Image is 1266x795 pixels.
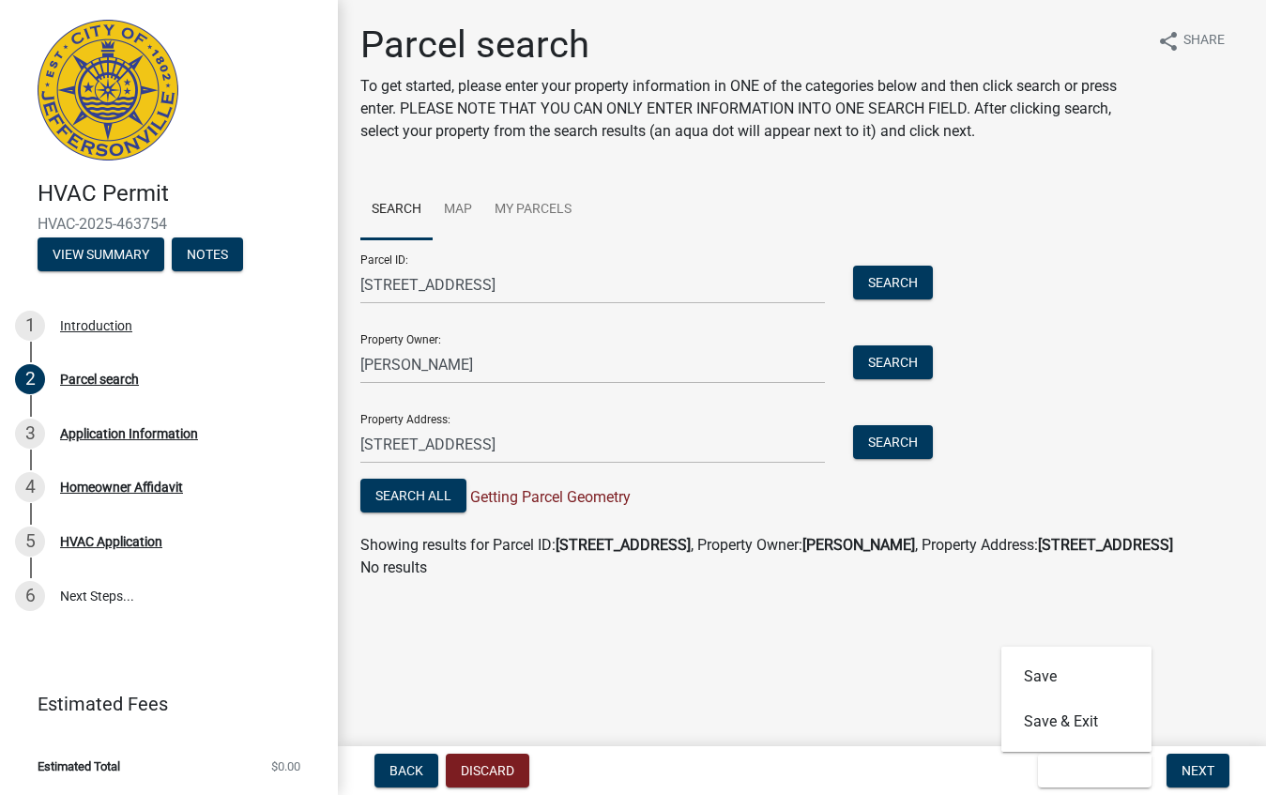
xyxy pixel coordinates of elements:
a: Map [433,180,483,240]
h4: HVAC Permit [38,180,323,207]
span: Getting Parcel Geometry [466,488,631,506]
wm-modal-confirm: Notes [172,248,243,263]
div: Showing results for Parcel ID: , Property Owner: , Property Address: [360,534,1243,557]
div: 3 [15,419,45,449]
div: Homeowner Affidavit [60,481,183,494]
strong: [STREET_ADDRESS] [556,536,691,554]
button: shareShare [1142,23,1240,59]
div: 1 [15,311,45,341]
strong: [STREET_ADDRESS] [1038,536,1173,554]
div: 2 [15,364,45,394]
a: My Parcels [483,180,583,240]
span: Share [1183,30,1225,53]
button: Notes [172,237,243,271]
button: View Summary [38,237,164,271]
span: Estimated Total [38,760,120,772]
button: Back [374,754,438,787]
span: Save & Exit [1053,763,1125,778]
strong: [PERSON_NAME] [802,536,915,554]
div: 5 [15,527,45,557]
div: Introduction [60,319,132,332]
span: HVAC-2025-463754 [38,215,300,233]
i: share [1157,30,1180,53]
div: 4 [15,472,45,502]
div: Save & Exit [1001,647,1152,752]
span: $0.00 [271,760,300,772]
button: Save [1001,654,1152,699]
button: Search All [360,479,466,512]
div: Parcel search [60,373,139,386]
wm-modal-confirm: Summary [38,248,164,263]
p: No results [360,557,1243,579]
img: City of Jeffersonville, Indiana [38,20,178,161]
button: Search [853,425,933,459]
span: Back [389,763,423,778]
button: Save & Exit [1001,699,1152,744]
div: HVAC Application [60,535,162,548]
button: Search [853,345,933,379]
div: 6 [15,581,45,611]
h1: Parcel search [360,23,1142,68]
button: Search [853,266,933,299]
span: Next [1182,763,1214,778]
button: Save & Exit [1038,754,1152,787]
div: Application Information [60,427,198,440]
button: Discard [446,754,529,787]
button: Next [1167,754,1229,787]
p: To get started, please enter your property information in ONE of the categories below and then cl... [360,75,1142,143]
a: Estimated Fees [15,685,308,723]
a: Search [360,180,433,240]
